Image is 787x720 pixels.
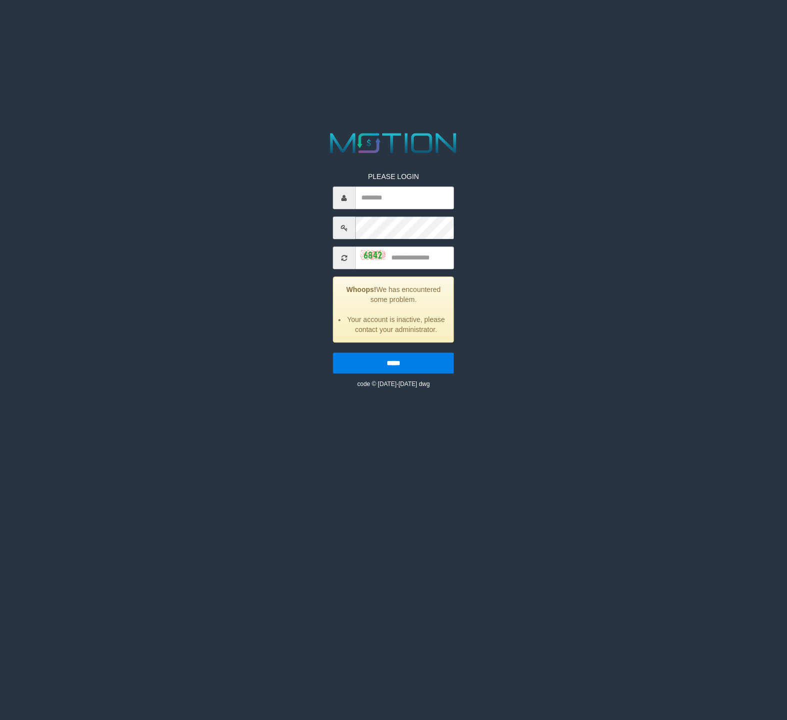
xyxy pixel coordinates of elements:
[346,314,446,334] li: Your account is inactive, please contact your administrator.
[360,250,385,260] img: captcha
[346,285,376,293] strong: Whoops!
[333,276,454,342] div: We has encountered some problem.
[333,171,454,181] p: PLEASE LOGIN
[325,129,463,156] img: MOTION_logo.png
[357,380,430,387] small: code © [DATE]-[DATE] dwg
